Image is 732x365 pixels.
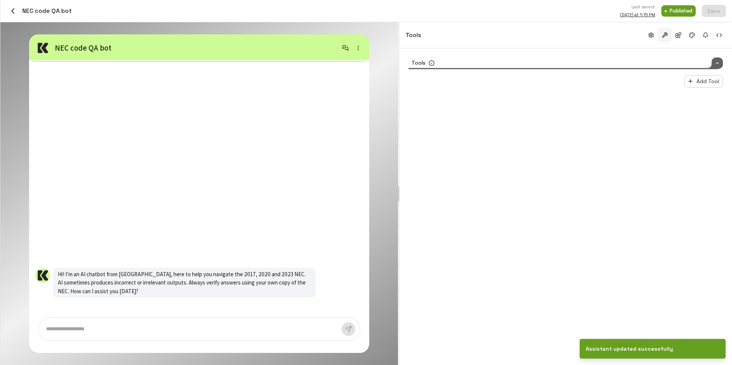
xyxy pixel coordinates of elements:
[58,270,311,296] p: Hi! I’m an AI chatbot from [GEOGRAPHIC_DATA], here to help you navigate the 2017, 2020 and 2023 N...
[658,28,672,42] button: Tools
[644,28,658,42] button: Basic info
[412,59,426,67] h6: Tools
[699,28,712,42] button: Notifications
[672,28,685,42] button: Integrations
[55,42,281,54] p: NEC code QA bot
[712,28,726,42] button: Embed
[684,75,723,88] button: Add Tool
[685,28,699,42] button: Branding
[405,30,421,40] h6: Tools
[586,345,673,353] div: Assistant updated successfully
